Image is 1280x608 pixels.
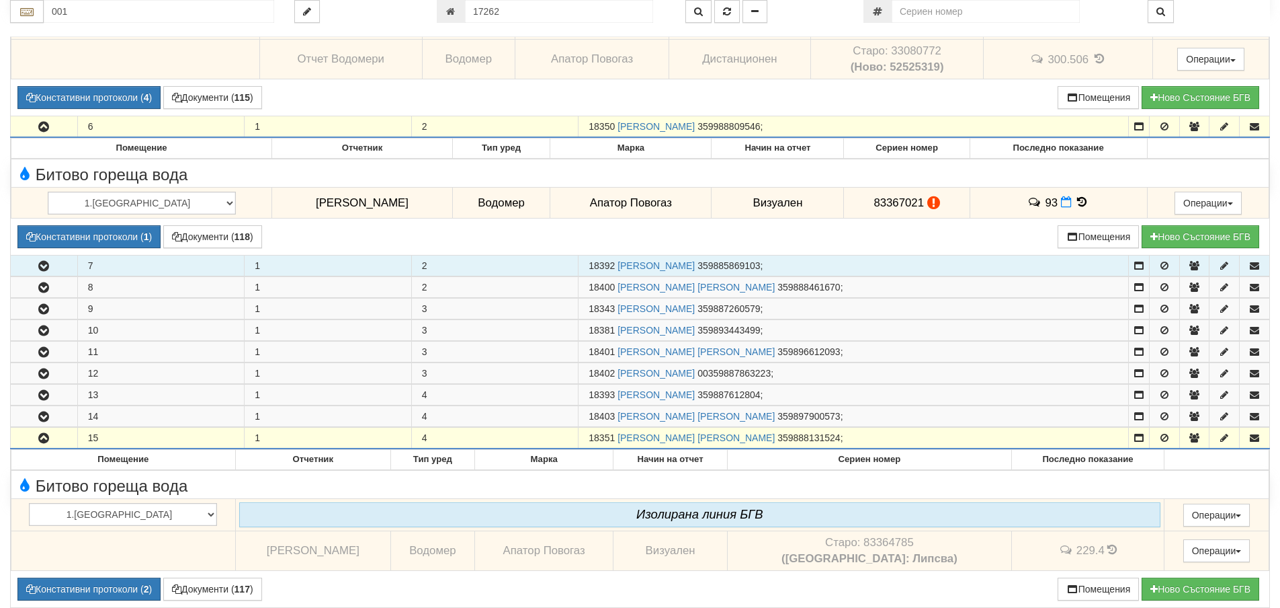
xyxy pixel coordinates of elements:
[144,231,149,242] b: 1
[589,389,615,400] span: Партида №
[245,299,412,319] td: 1
[245,342,412,363] td: 1
[390,531,474,570] td: Водомер
[77,116,245,138] td: 6
[550,188,712,219] td: Апатор Повогаз
[617,260,695,271] a: [PERSON_NAME]
[163,86,262,109] button: Документи (115)
[77,363,245,384] td: 12
[245,320,412,341] td: 1
[579,342,1129,363] td: ;
[727,531,1011,570] td: Устройство със сериен номер 83364785 беше подменено от устройство със сериен номер Липсва
[272,139,453,159] th: Отчетник
[17,225,161,248] button: Констативни протоколи (1)
[1092,52,1107,65] span: История на показанията
[617,303,695,314] a: [PERSON_NAME]
[422,346,427,357] span: 3
[1183,504,1250,527] button: Операции
[422,432,427,443] span: 4
[234,92,250,103] b: 115
[15,166,187,184] span: Битово гореща вода
[777,346,840,357] span: 359896612093
[1183,539,1250,562] button: Операции
[697,389,760,400] span: 359887612804
[613,531,727,570] td: Визуален
[77,299,245,319] td: 9
[697,121,760,132] span: 359988809546
[579,320,1129,341] td: ;
[617,325,695,336] a: [PERSON_NAME]
[1030,52,1048,65] span: История на забележките
[422,282,427,293] span: 2
[579,363,1129,384] td: ;
[77,277,245,298] td: 8
[422,121,427,132] span: 2
[579,116,1129,138] td: ;
[1142,578,1259,601] button: Новo Състояние БГВ
[589,260,615,271] span: Партида №
[1045,196,1058,209] span: 93
[1177,48,1244,71] button: Операции
[267,544,359,557] span: [PERSON_NAME]
[1012,450,1164,470] th: Последно показание
[1074,196,1089,208] span: История на показанията
[245,406,412,427] td: 1
[245,116,412,138] td: 1
[712,188,844,219] td: Визуален
[144,584,149,595] b: 2
[422,389,427,400] span: 4
[697,260,760,271] span: 359885869103
[589,303,615,314] span: Партида №
[810,40,984,79] td: Устройство със сериен номер 33080772 беше подменено от устройство със сериен номер 52525319
[77,320,245,341] td: 10
[589,411,615,422] span: Партида №
[697,303,760,314] span: 359887260579
[1048,52,1089,65] span: 300.506
[579,299,1129,319] td: ;
[712,139,844,159] th: Начин на отчет
[245,277,412,298] td: 1
[422,325,427,336] span: 3
[970,139,1147,159] th: Последно показание
[777,282,840,293] span: 359888461670
[669,40,811,79] td: Дистанционен
[777,432,840,443] span: 359888131524
[617,121,695,132] a: [PERSON_NAME]
[1058,86,1140,109] button: Помещения
[1059,543,1076,556] span: История на забележките
[589,368,615,379] span: Партида №
[17,86,161,109] button: Констативни протоколи (4)
[245,256,412,276] td: 1
[390,450,474,470] th: Тип уред
[77,385,245,406] td: 13
[579,385,1129,406] td: ;
[144,92,149,103] b: 4
[422,368,427,379] span: 3
[550,139,712,159] th: Марка
[245,428,412,449] td: 1
[515,40,669,79] td: Апатор Повогаз
[235,450,390,470] th: Отчетник
[234,231,250,242] b: 118
[873,196,924,209] span: 83367021
[589,432,615,443] span: Партида №
[1142,86,1259,109] button: Новo Състояние БГВ
[617,389,695,400] a: [PERSON_NAME]
[163,578,262,601] button: Документи (117)
[1058,578,1140,601] button: Помещения
[781,552,957,565] b: ([GEOGRAPHIC_DATA]: Липсва)
[422,260,427,271] span: 2
[1061,196,1072,208] i: Нов Отчет към 01/09/2025
[422,411,427,422] span: 4
[11,450,236,470] th: Помещение
[245,385,412,406] td: 1
[1142,225,1259,248] button: Новo Състояние БГВ
[589,346,615,357] span: Партида №
[613,450,727,470] th: Начин на отчет
[77,342,245,363] td: 11
[11,139,272,159] th: Помещение
[579,428,1129,449] td: ;
[1058,225,1140,248] button: Помещения
[589,282,615,293] span: Партида №
[316,196,409,209] span: [PERSON_NAME]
